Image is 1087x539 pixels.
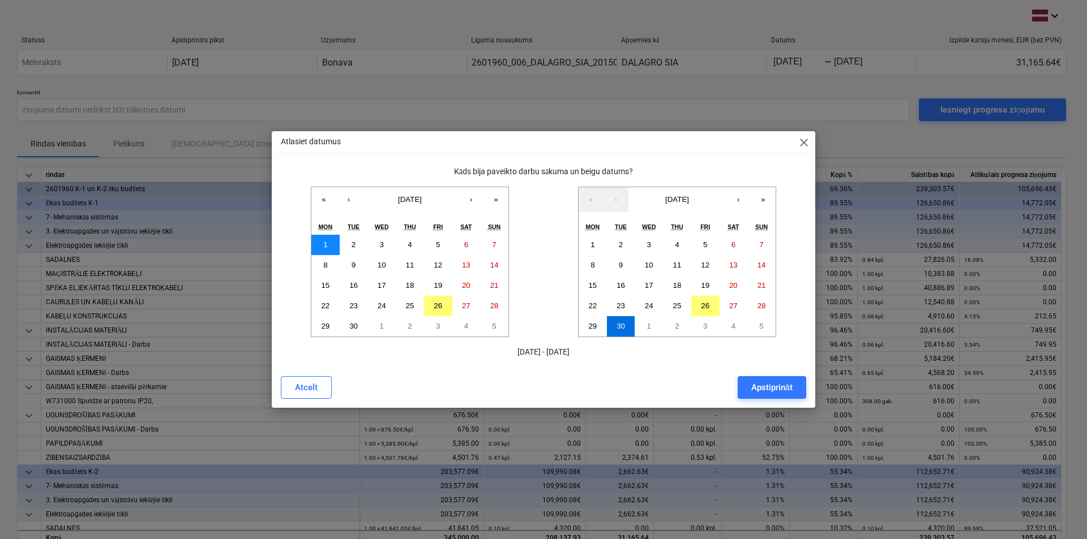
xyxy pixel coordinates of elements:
abbr: September 24, 2025 [378,301,386,310]
abbr: September 7, 2025 [759,240,763,249]
abbr: September 18, 2025 [406,281,414,290]
span: close [797,136,811,149]
button: September 5, 2025 [424,235,452,255]
abbr: Saturday [727,223,739,230]
button: Atcelt [281,376,332,399]
abbr: September 12, 2025 [701,261,709,269]
button: September 23, 2025 [607,296,635,316]
abbr: September 1, 2025 [323,240,327,249]
button: September 22, 2025 [579,296,607,316]
abbr: September 20, 2025 [462,281,470,290]
abbr: September 17, 2025 [645,281,653,290]
abbr: September 11, 2025 [406,261,414,269]
button: » [483,187,508,212]
abbr: September 10, 2025 [645,261,653,269]
abbr: September 3, 2025 [647,240,651,249]
button: « [311,187,336,212]
abbr: September 23, 2025 [617,301,625,310]
abbr: September 19, 2025 [434,281,442,290]
button: September 21, 2025 [480,275,508,296]
button: September 20, 2025 [452,275,481,296]
button: September 22, 2025 [311,296,340,316]
div: Apstiprināt [751,380,793,395]
button: September 6, 2025 [720,235,748,255]
abbr: September 4, 2025 [675,240,679,249]
button: September 3, 2025 [367,235,396,255]
abbr: September 14, 2025 [490,261,499,269]
button: September 25, 2025 [663,296,691,316]
abbr: September 17, 2025 [378,281,386,290]
button: September 14, 2025 [480,255,508,275]
abbr: September 18, 2025 [673,281,682,290]
button: September 29, 2025 [311,316,340,337]
button: September 28, 2025 [747,296,776,316]
button: September 21, 2025 [747,275,776,296]
abbr: October 2, 2025 [675,322,679,330]
abbr: September 30, 2025 [349,322,358,330]
abbr: September 16, 2025 [349,281,358,290]
abbr: September 7, 2025 [492,240,496,249]
button: September 26, 2025 [691,296,720,316]
button: September 12, 2025 [424,255,452,275]
abbr: Friday [433,223,443,230]
abbr: October 4, 2025 [731,322,735,330]
button: September 10, 2025 [635,255,663,275]
button: October 5, 2025 [480,316,508,337]
button: September 13, 2025 [452,255,481,275]
button: October 3, 2025 [691,316,720,337]
button: September 16, 2025 [607,275,635,296]
button: September 25, 2025 [396,296,424,316]
button: « [579,187,604,212]
abbr: September 27, 2025 [462,301,470,310]
abbr: September 20, 2025 [729,281,738,290]
button: September 23, 2025 [340,296,368,316]
abbr: September 29, 2025 [588,322,597,330]
button: September 10, 2025 [367,255,396,275]
abbr: September 1, 2025 [590,240,594,249]
button: October 4, 2025 [452,316,481,337]
button: October 2, 2025 [663,316,691,337]
button: September 12, 2025 [691,255,720,275]
abbr: September 12, 2025 [434,261,442,269]
abbr: September 9, 2025 [352,261,356,269]
abbr: September 30, 2025 [617,322,625,330]
abbr: September 10, 2025 [378,261,386,269]
button: September 17, 2025 [367,275,396,296]
button: September 4, 2025 [396,235,424,255]
abbr: September 15, 2025 [321,281,329,290]
button: October 2, 2025 [396,316,424,337]
p: [DATE] - [DATE] [281,346,806,358]
abbr: September 15, 2025 [588,281,597,290]
abbr: Monday [319,223,333,230]
button: [DATE] [361,187,459,212]
button: October 3, 2025 [424,316,452,337]
abbr: Friday [700,223,710,230]
p: Kāds bija paveikto darbu sākuma un beigu datums? [281,166,806,178]
button: September 7, 2025 [747,235,776,255]
abbr: October 5, 2025 [759,322,763,330]
abbr: September 2, 2025 [352,240,356,249]
abbr: September 28, 2025 [758,301,766,310]
button: September 30, 2025 [607,316,635,337]
abbr: September 5, 2025 [703,240,707,249]
button: September 15, 2025 [311,275,340,296]
button: September 24, 2025 [635,296,663,316]
abbr: September 2, 2025 [619,240,623,249]
abbr: September 6, 2025 [464,240,468,249]
span: [DATE] [398,195,422,204]
button: September 26, 2025 [424,296,452,316]
abbr: September 14, 2025 [758,261,766,269]
abbr: October 1, 2025 [647,322,651,330]
span: [DATE] [665,195,689,204]
button: ‹ [336,187,361,212]
button: September 27, 2025 [720,296,748,316]
abbr: October 5, 2025 [492,322,496,330]
abbr: September 8, 2025 [323,261,327,269]
button: September 11, 2025 [663,255,691,275]
abbr: Saturday [460,223,472,230]
abbr: September 26, 2025 [434,301,442,310]
abbr: September 26, 2025 [701,301,709,310]
abbr: Wednesday [642,223,656,230]
button: September 28, 2025 [480,296,508,316]
abbr: October 3, 2025 [436,322,440,330]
